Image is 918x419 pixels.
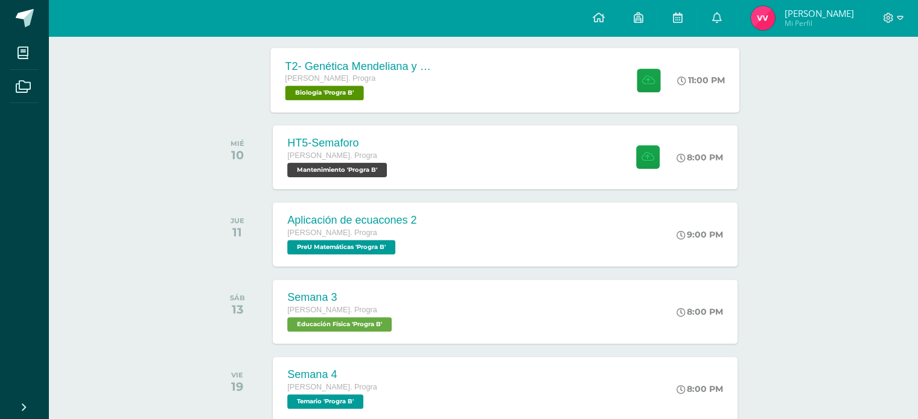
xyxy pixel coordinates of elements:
[677,152,723,163] div: 8:00 PM
[231,379,243,394] div: 19
[678,75,725,86] div: 11:00 PM
[231,139,244,148] div: MIÉ
[230,302,245,317] div: 13
[231,225,244,239] div: 11
[287,228,377,237] span: [PERSON_NAME]. Progra
[287,291,395,304] div: Semana 3
[287,240,395,254] span: PreU Matemáticas 'Progra B'
[677,229,723,240] div: 9:00 PM
[784,18,853,28] span: Mi Perfil
[287,163,387,177] span: Mantenimiento 'Progra B'
[231,371,243,379] div: VIE
[677,383,723,394] div: 8:00 PM
[287,383,377,391] span: [PERSON_NAME]. Progra
[230,294,245,302] div: SÁB
[285,60,432,72] div: T2- Genética Mendeliana y sus aplicaciones
[287,151,377,160] span: [PERSON_NAME]. Progra
[287,214,416,227] div: Aplicación de ecuacones 2
[287,368,377,381] div: Semana 4
[677,306,723,317] div: 8:00 PM
[287,137,390,150] div: HT5-Semaforo
[231,216,244,225] div: JUE
[231,148,244,162] div: 10
[287,394,363,409] span: Temario 'Progra B'
[287,317,392,332] span: Educación Física 'Progra B'
[287,306,377,314] span: [PERSON_NAME]. Progra
[285,74,376,83] span: [PERSON_NAME]. Progra
[784,7,853,19] span: [PERSON_NAME]
[285,86,364,100] span: Biología 'Progra B'
[751,6,775,30] img: a20e2ad5630fb3893a434f1186c62516.png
